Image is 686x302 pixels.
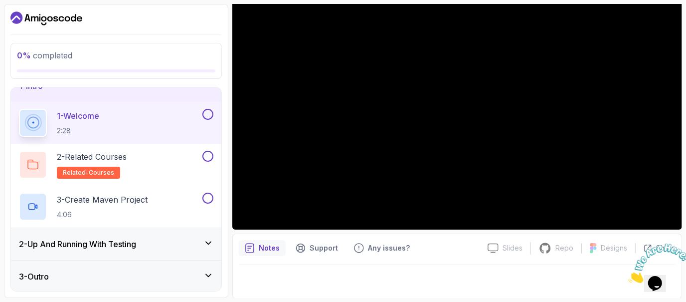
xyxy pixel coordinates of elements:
[239,240,286,256] button: notes button
[4,4,66,43] img: Chat attention grabber
[19,109,213,137] button: 1-Welcome2:28
[11,228,221,260] button: 2-Up And Running With Testing
[310,243,338,253] p: Support
[348,240,416,256] button: Feedback button
[19,238,136,250] h3: 2 - Up And Running With Testing
[57,210,148,220] p: 4:06
[368,243,410,253] p: Any issues?
[17,50,72,60] span: completed
[259,243,280,253] p: Notes
[17,50,31,60] span: 0 %
[19,193,213,221] button: 3-Create Maven Project4:06
[57,126,99,136] p: 2:28
[19,151,213,179] button: 2-Related Coursesrelated-courses
[19,271,49,283] h3: 3 - Outro
[290,240,344,256] button: Support button
[57,194,148,206] p: 3 - Create Maven Project
[57,151,127,163] p: 2 - Related Courses
[624,240,686,287] iframe: chat widget
[503,243,522,253] p: Slides
[57,110,99,122] p: 1 - Welcome
[555,243,573,253] p: Repo
[601,243,627,253] p: Designs
[10,10,82,26] a: Dashboard
[63,169,114,177] span: related-courses
[11,261,221,293] button: 3-Outro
